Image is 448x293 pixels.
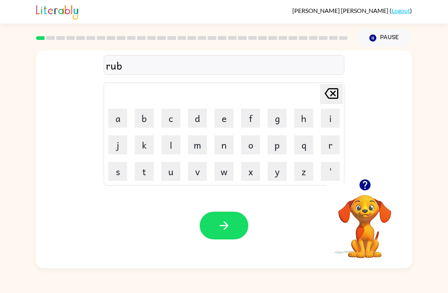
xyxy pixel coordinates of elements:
[268,162,287,181] button: y
[106,57,342,73] div: rub
[241,109,260,128] button: f
[357,29,412,47] button: Pause
[292,7,390,14] span: [PERSON_NAME] [PERSON_NAME]
[36,3,78,20] img: Literably
[294,109,313,128] button: h
[135,162,154,181] button: t
[188,135,207,154] button: m
[268,135,287,154] button: p
[215,135,233,154] button: n
[108,135,127,154] button: j
[108,109,127,128] button: a
[327,183,403,259] video: Your browser must support playing .mp4 files to use Literably. Please try using another browser.
[188,162,207,181] button: v
[294,162,313,181] button: z
[292,7,412,14] div: ( )
[135,135,154,154] button: k
[108,162,127,181] button: s
[215,162,233,181] button: w
[321,135,340,154] button: r
[215,109,233,128] button: e
[241,135,260,154] button: o
[294,135,313,154] button: q
[391,7,410,14] a: Logout
[241,162,260,181] button: x
[268,109,287,128] button: g
[161,109,180,128] button: c
[161,162,180,181] button: u
[188,109,207,128] button: d
[321,162,340,181] button: '
[135,109,154,128] button: b
[161,135,180,154] button: l
[321,109,340,128] button: i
